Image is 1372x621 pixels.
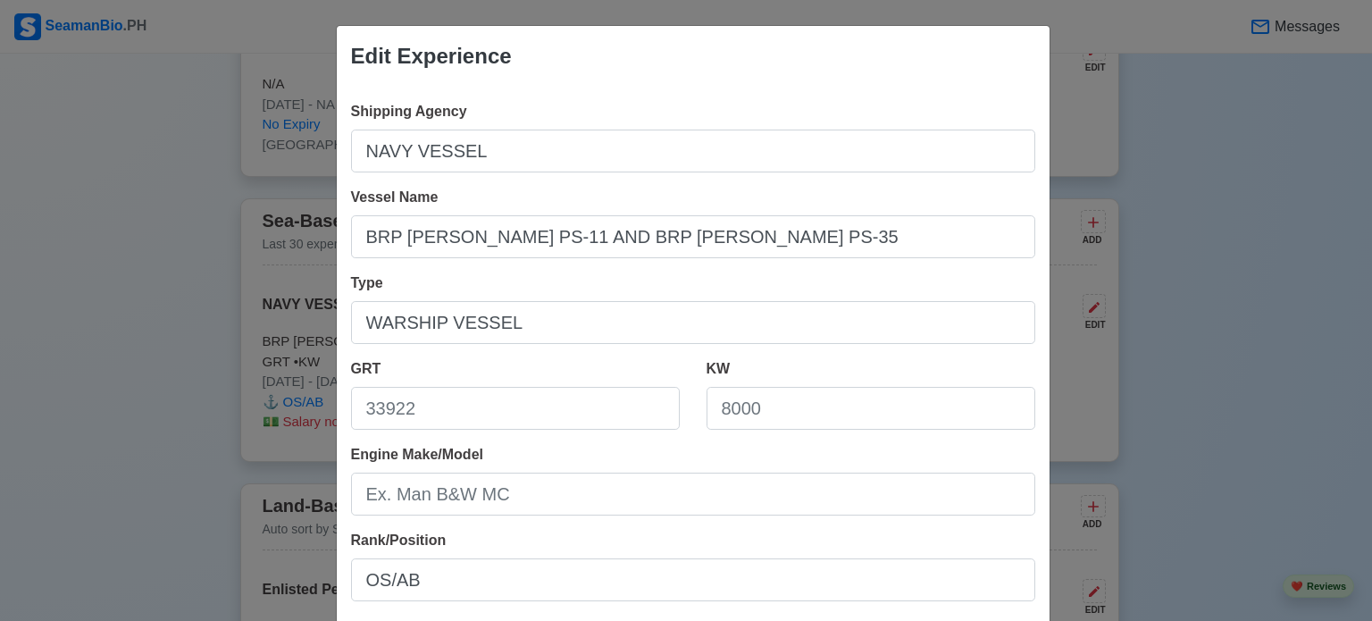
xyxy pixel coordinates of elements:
div: Edit Experience [351,40,512,72]
input: Ex: Dolce Vita [351,215,1035,258]
span: Rank/Position [351,533,447,548]
input: Bulk, Container, etc. [351,301,1035,344]
span: Engine Make/Model [351,447,483,462]
input: 33922 [351,387,680,430]
span: KW [707,361,731,376]
span: Vessel Name [351,189,439,205]
span: Type [351,275,383,290]
input: Ex: Third Officer or 3/OFF [351,558,1035,601]
input: Ex: Global Gateway [351,130,1035,172]
span: Shipping Agency [351,104,467,119]
input: Ex. Man B&W MC [351,473,1035,516]
input: 8000 [707,387,1035,430]
span: GRT [351,361,381,376]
